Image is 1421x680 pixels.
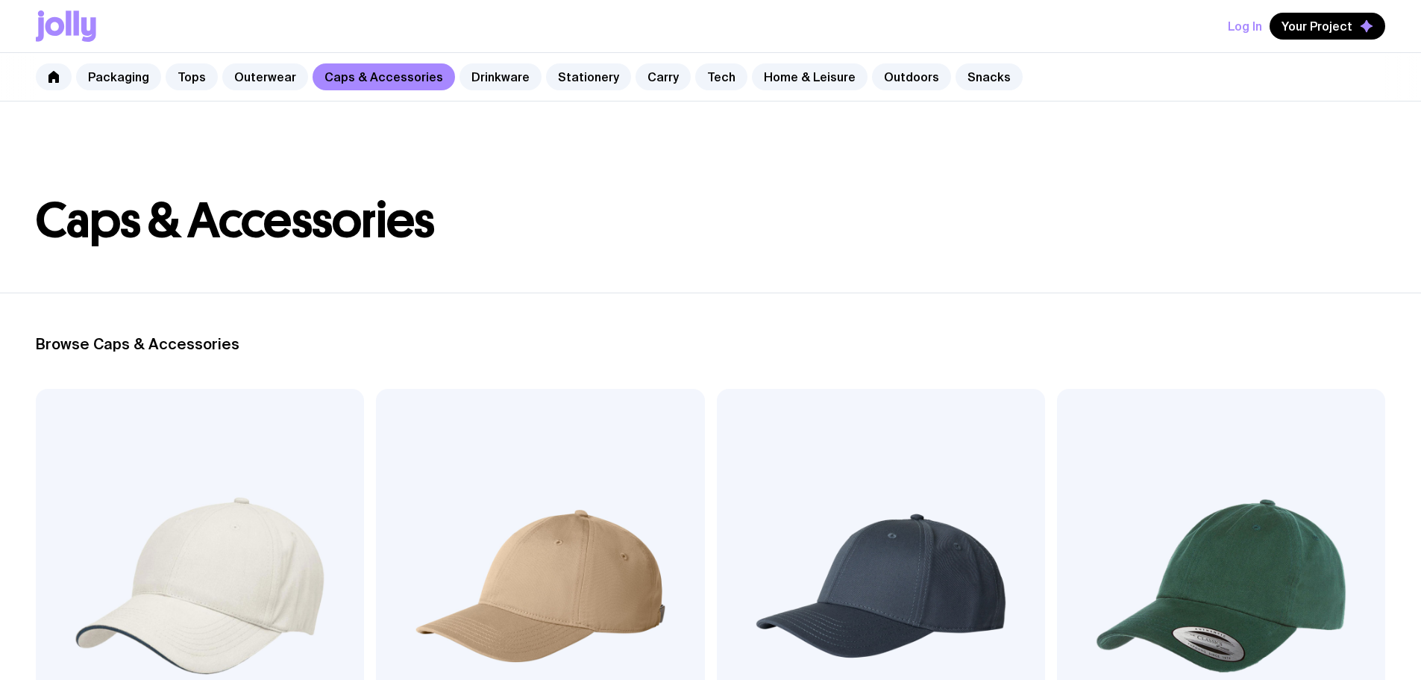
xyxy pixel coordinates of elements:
a: Outerwear [222,63,308,90]
a: Caps & Accessories [313,63,455,90]
a: Tech [695,63,747,90]
button: Log In [1228,13,1262,40]
span: Your Project [1282,19,1352,34]
h2: Browse Caps & Accessories [36,335,1385,353]
a: Packaging [76,63,161,90]
h1: Caps & Accessories [36,197,1385,245]
button: Your Project [1270,13,1385,40]
a: Tops [166,63,218,90]
a: Outdoors [872,63,951,90]
a: Home & Leisure [752,63,868,90]
a: Snacks [956,63,1023,90]
a: Carry [636,63,691,90]
a: Drinkware [459,63,542,90]
a: Stationery [546,63,631,90]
